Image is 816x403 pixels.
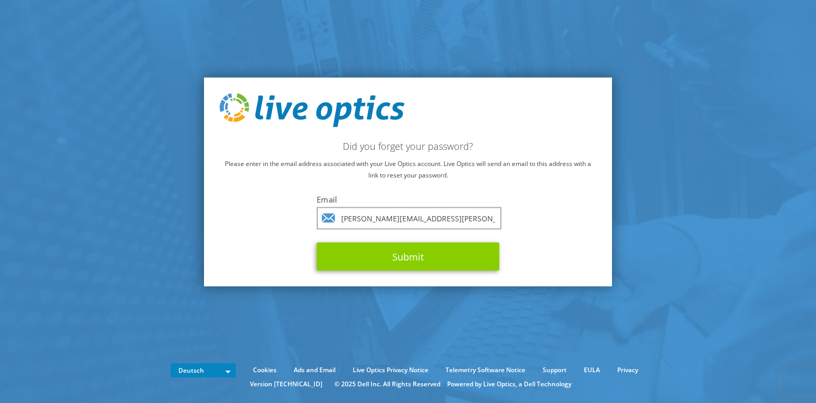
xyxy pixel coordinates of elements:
a: Support [535,364,574,376]
button: Submit [317,243,499,271]
a: EULA [576,364,608,376]
a: Ads and Email [286,364,343,376]
a: Live Optics Privacy Notice [345,364,436,376]
li: Version [TECHNICAL_ID] [245,378,328,390]
li: Powered by Live Optics, a Dell Technology [447,378,571,390]
label: Email [317,194,499,205]
a: Cookies [245,364,284,376]
p: Please enter in the email address associated with your Live Optics account. Live Optics will send... [220,158,596,181]
img: live_optics_svg.svg [220,93,404,127]
a: Privacy [609,364,646,376]
a: Telemetry Software Notice [438,364,533,376]
h2: Did you forget your password? [220,140,596,152]
li: © 2025 Dell Inc. All Rights Reserved [329,378,446,390]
